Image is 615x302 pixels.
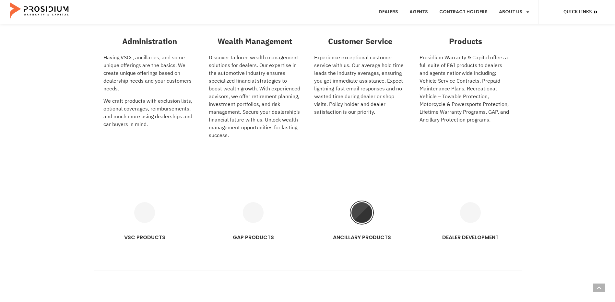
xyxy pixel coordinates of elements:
[351,202,372,223] a: ANCILLARY PRODUCTS
[134,202,155,223] a: VSC PRODUCTS
[420,36,512,47] h3: Products
[103,97,196,128] p: We craft products with exclusion lists, optional coverages, reimbursements, and much more using d...
[556,5,605,19] a: Quick Links
[209,36,301,47] h3: Wealth Management
[314,54,407,116] p: Experience exceptional customer service with us. Our average hold time leads the industry average...
[209,54,301,139] p: Discover tailored wealth management solutions for dealers. Our expertise in the automotive indust...
[333,234,391,241] a: ANCILLARY PRODUCTS
[563,8,592,16] span: Quick Links
[103,54,196,93] p: Having VSCs, ancillaries, and some unique offerings are the basics. We create unique offerings ba...
[442,234,499,241] a: DEALER DEVELOPMENT
[420,54,512,124] p: Prosidium Warranty & Capital offers a full suite of F&I products to dealers and agents nationwide...
[314,36,407,47] h3: Customer Service
[233,234,274,241] a: GAP PRODUCTS
[460,202,481,223] a: DEALER DEVELOPMENT
[103,36,196,47] h3: Administration
[243,202,264,223] a: GAP PRODUCTS
[124,234,165,241] a: VSC PRODUCTS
